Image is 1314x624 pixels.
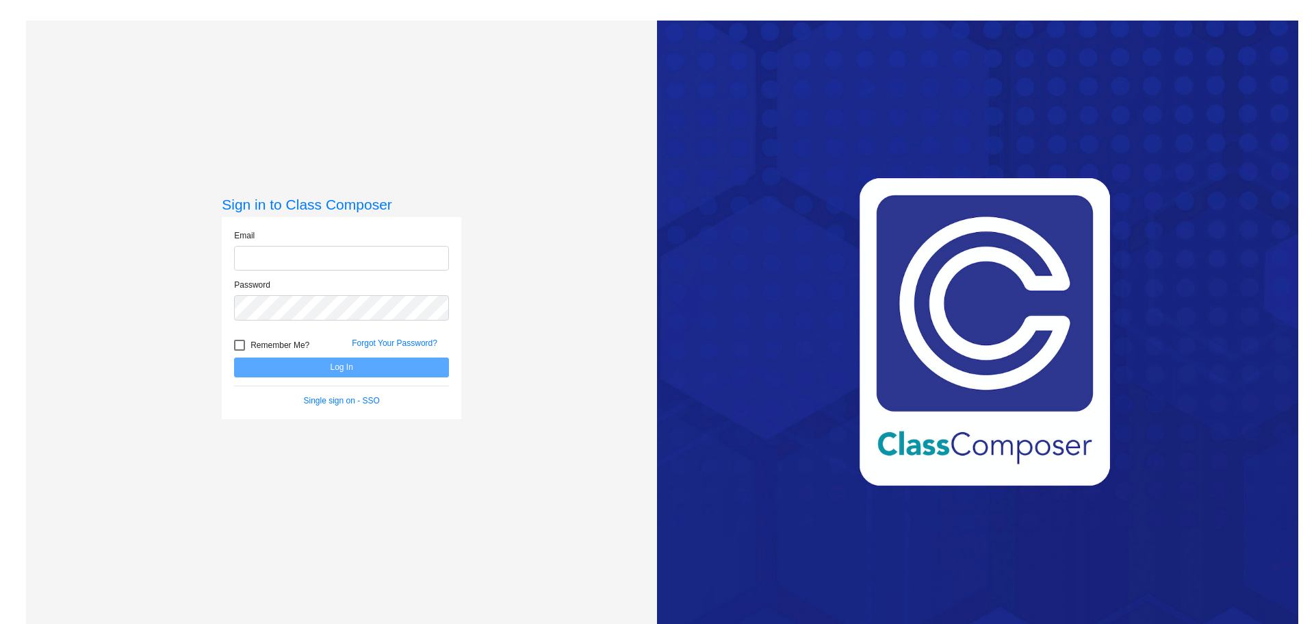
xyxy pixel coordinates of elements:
[234,279,270,291] label: Password
[250,337,309,353] span: Remember Me?
[304,396,380,405] a: Single sign on - SSO
[234,229,255,242] label: Email
[352,338,437,348] a: Forgot Your Password?
[234,358,449,377] button: Log In
[222,196,461,213] h3: Sign in to Class Composer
